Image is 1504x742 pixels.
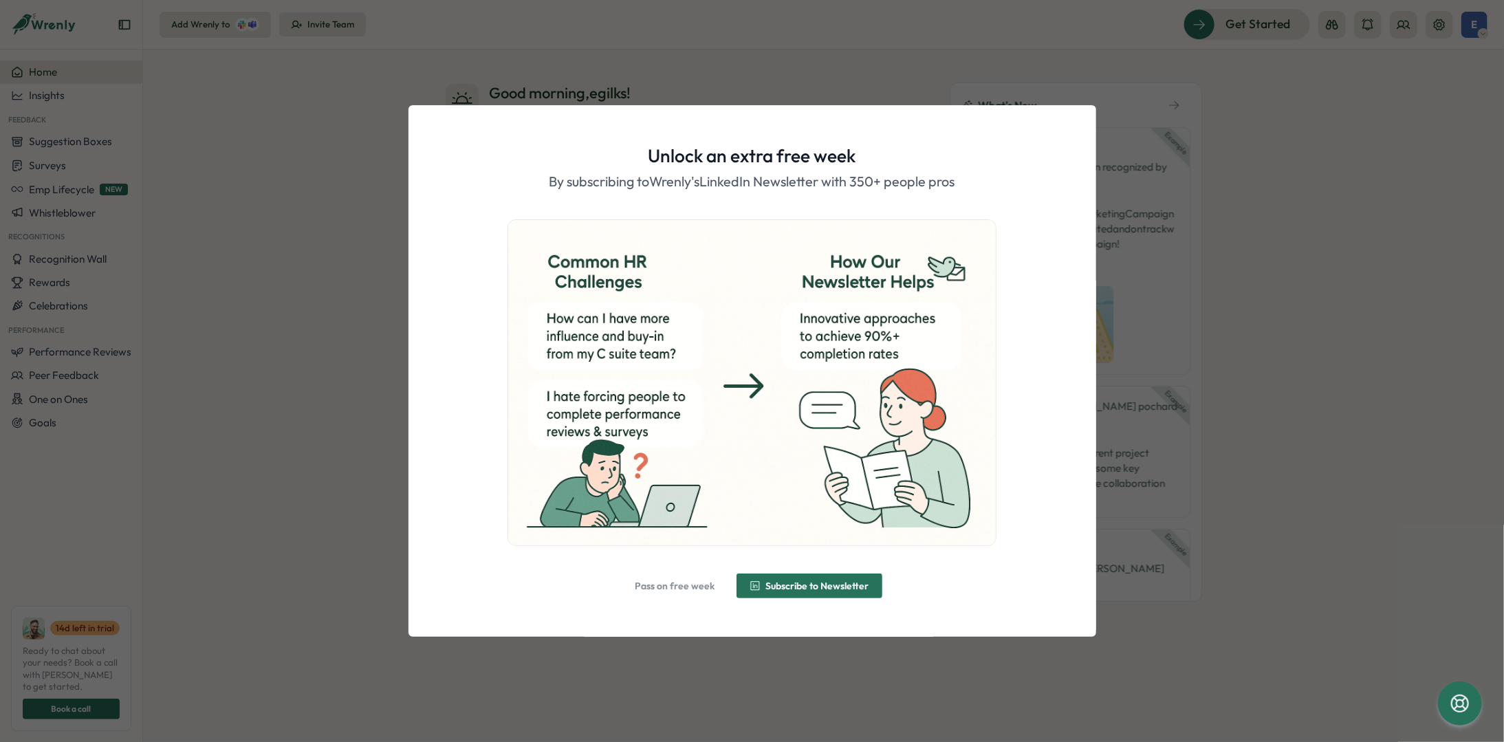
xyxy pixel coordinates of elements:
button: Pass on free week [622,574,728,598]
button: Subscribe to Newsletter [737,574,882,598]
p: By subscribing to Wrenly's LinkedIn Newsletter with 350+ people pros [549,171,955,193]
span: Pass on free week [635,581,715,591]
img: ChatGPT Image [508,220,995,545]
span: Subscribe to Newsletter [766,581,869,591]
h1: Unlock an extra free week [649,144,856,168]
